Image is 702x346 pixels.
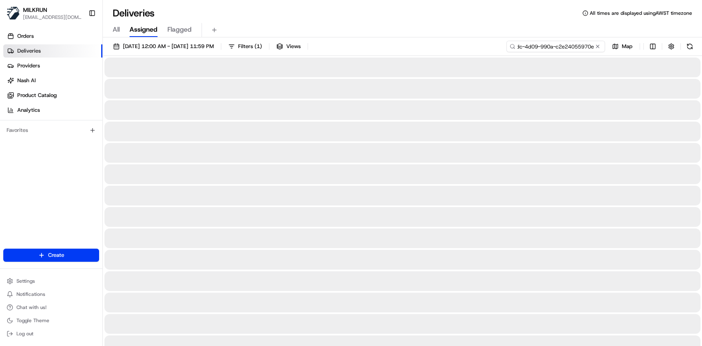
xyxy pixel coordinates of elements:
[622,43,632,50] span: Map
[123,43,214,50] span: [DATE] 12:00 AM - [DATE] 11:59 PM
[23,14,82,21] button: [EMAIL_ADDRESS][DOMAIN_NAME]
[7,7,20,20] img: MILKRUN
[3,328,99,339] button: Log out
[16,304,46,311] span: Chat with us!
[3,3,85,23] button: MILKRUNMILKRUN[EMAIL_ADDRESS][DOMAIN_NAME]
[3,59,102,72] a: Providers
[109,41,218,52] button: [DATE] 12:00 AM - [DATE] 11:59 PM
[3,249,99,262] button: Create
[130,25,158,35] span: Assigned
[17,106,40,114] span: Analytics
[286,43,301,50] span: Views
[273,41,304,52] button: Views
[3,302,99,313] button: Chat with us!
[17,32,34,40] span: Orders
[17,92,57,99] span: Product Catalog
[590,10,692,16] span: All times are displayed using AWST timezone
[238,43,262,50] span: Filters
[16,291,45,298] span: Notifications
[3,315,99,326] button: Toggle Theme
[3,288,99,300] button: Notifications
[3,44,102,58] a: Deliveries
[3,124,99,137] div: Favorites
[113,7,155,20] h1: Deliveries
[16,317,49,324] span: Toggle Theme
[506,41,605,52] input: Type to search
[17,62,40,69] span: Providers
[3,89,102,102] a: Product Catalog
[16,330,33,337] span: Log out
[167,25,192,35] span: Flagged
[113,25,120,35] span: All
[17,47,41,55] span: Deliveries
[608,41,636,52] button: Map
[3,74,102,87] a: Nash AI
[3,30,102,43] a: Orders
[3,104,102,117] a: Analytics
[17,77,36,84] span: Nash AI
[684,41,695,52] button: Refresh
[3,275,99,287] button: Settings
[255,43,262,50] span: ( 1 )
[23,6,47,14] button: MILKRUN
[16,278,35,284] span: Settings
[48,251,64,259] span: Create
[225,41,266,52] button: Filters(1)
